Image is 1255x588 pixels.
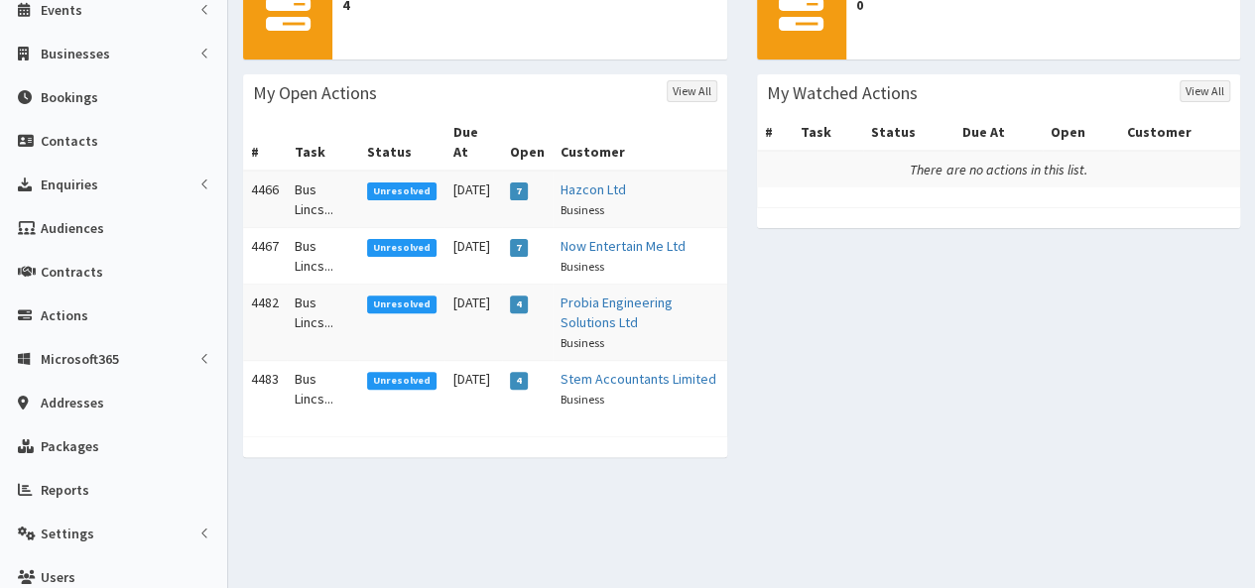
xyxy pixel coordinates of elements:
span: 7 [510,182,529,200]
span: Contracts [41,263,103,281]
small: Business [561,392,604,407]
span: Actions [41,306,88,324]
h3: My Watched Actions [767,84,918,102]
th: Status [863,114,954,151]
span: 4 [510,295,529,313]
span: Microsoft365 [41,350,119,368]
span: Users [41,568,75,586]
td: [DATE] [444,171,501,228]
span: Events [41,1,82,19]
th: # [243,114,287,171]
a: Probia Engineering Solutions Ltd [561,294,673,331]
span: Unresolved [367,372,438,390]
td: 4467 [243,228,287,285]
th: Due At [444,114,501,171]
th: Open [1043,114,1119,151]
span: Audiences [41,219,104,237]
th: Task [793,114,863,151]
span: Reports [41,481,89,499]
span: Unresolved [367,182,438,200]
span: Unresolved [367,295,438,313]
th: Open [502,114,553,171]
td: 4482 [243,285,287,361]
td: [DATE] [444,285,501,361]
small: Business [561,335,604,350]
td: Bus Lincs... [287,228,359,285]
i: There are no actions in this list. [910,161,1086,178]
th: Status [359,114,445,171]
span: Unresolved [367,239,438,257]
h3: My Open Actions [253,84,377,102]
span: Businesses [41,45,110,62]
td: Bus Lincs... [287,285,359,361]
td: [DATE] [444,361,501,417]
span: Enquiries [41,176,98,193]
a: Stem Accountants Limited [561,370,716,388]
a: Hazcon Ltd [561,180,626,198]
th: Customer [1119,114,1240,151]
span: Settings [41,525,94,542]
span: 4 [510,372,529,390]
td: 4466 [243,171,287,228]
span: Contacts [41,132,98,150]
span: Bookings [41,88,98,106]
th: Task [287,114,359,171]
span: Packages [41,437,99,455]
td: 4483 [243,361,287,417]
th: # [757,114,793,151]
th: Customer [553,114,727,171]
td: Bus Lincs... [287,361,359,417]
td: Bus Lincs... [287,171,359,228]
a: View All [1180,80,1230,102]
th: Due At [954,114,1043,151]
span: Addresses [41,394,104,412]
a: View All [667,80,717,102]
